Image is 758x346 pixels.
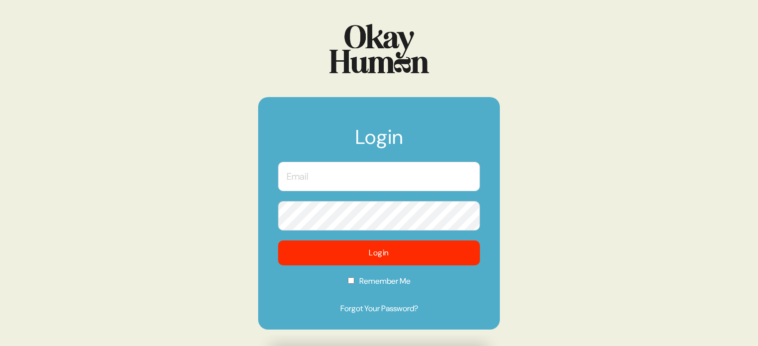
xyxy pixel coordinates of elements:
button: Login [278,240,480,265]
h1: Login [278,127,480,157]
input: Email [278,162,480,191]
label: Remember Me [278,275,480,294]
a: Forgot Your Password? [278,303,480,315]
input: Remember Me [348,277,354,284]
img: Logo [329,24,429,73]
